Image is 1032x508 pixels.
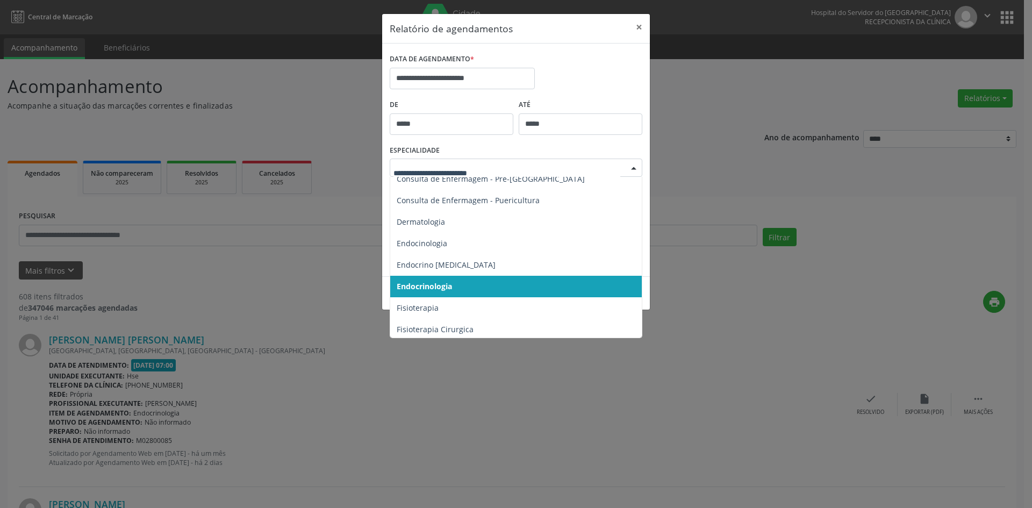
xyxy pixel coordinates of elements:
span: Endocrinologia [397,281,452,291]
label: ATÉ [519,97,642,113]
button: Close [628,14,650,40]
span: Fisioterapia [397,303,439,313]
span: Dermatologia [397,217,445,227]
span: Endocrino [MEDICAL_DATA] [397,260,496,270]
span: Consulta de Enfermagem - Puericultura [397,195,540,205]
span: Consulta de Enfermagem - Pré-[GEOGRAPHIC_DATA] [397,174,585,184]
span: Fisioterapia Cirurgica [397,324,474,334]
span: Endocinologia [397,238,447,248]
label: ESPECIALIDADE [390,142,440,159]
label: DATA DE AGENDAMENTO [390,51,474,68]
label: De [390,97,513,113]
h5: Relatório de agendamentos [390,22,513,35]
